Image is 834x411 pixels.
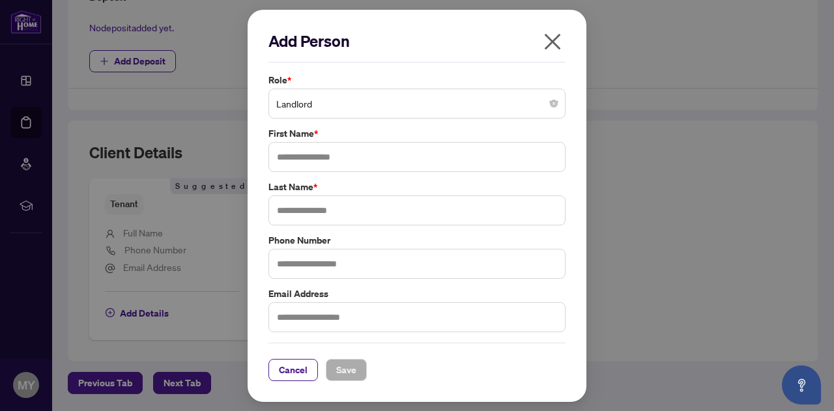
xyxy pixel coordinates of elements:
button: Open asap [782,365,821,404]
label: First Name [268,126,566,141]
label: Email Address [268,286,566,300]
span: close [542,31,563,52]
label: Last Name [268,180,566,194]
label: Phone Number [268,233,566,247]
h2: Add Person [268,31,566,51]
span: close-circle [550,100,558,107]
span: Cancel [279,359,308,380]
button: Save [326,358,367,380]
span: Landlord [276,91,558,116]
button: Cancel [268,358,318,380]
label: Role [268,73,566,87]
